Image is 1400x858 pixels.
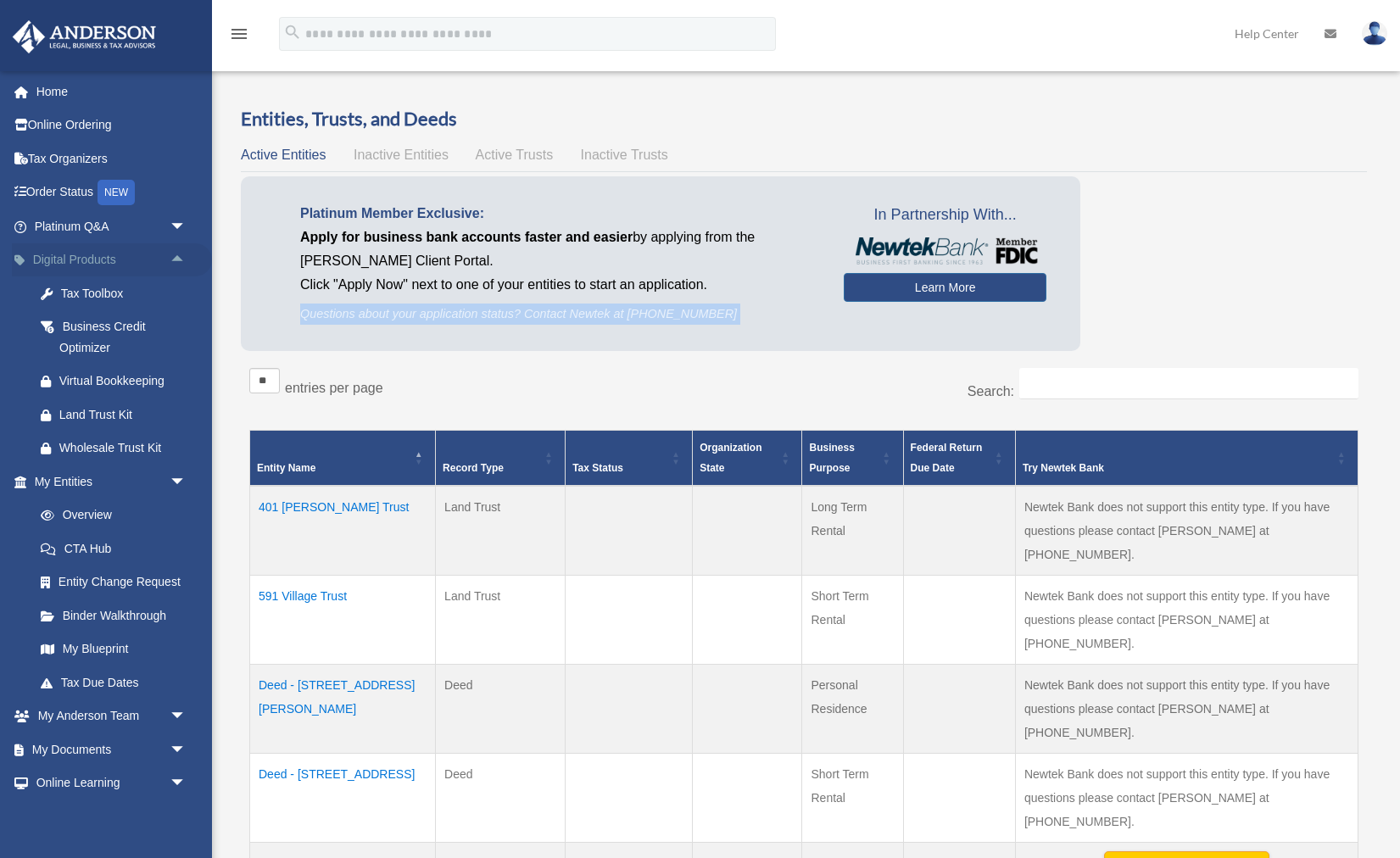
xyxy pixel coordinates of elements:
div: Tax Toolbox [59,283,191,304]
span: Inactive Entities [354,148,449,162]
td: 401 [PERSON_NAME] Trust [250,486,436,576]
td: Short Term Rental [802,754,903,843]
span: arrow_drop_down [170,465,204,499]
th: Organization State: Activate to sort [693,431,802,487]
a: menu [229,30,249,44]
img: Anderson Advisors Platinum Portal [8,20,161,53]
label: entries per page [285,381,383,395]
a: Learn More [844,273,1046,302]
div: Try Newtek Bank [1023,458,1332,478]
div: Land Trust Kit [59,404,191,426]
th: Business Purpose: Activate to sort [802,431,903,487]
td: Newtek Bank does not support this entity type. If you have questions please contact [PERSON_NAME]... [1015,754,1358,843]
td: Newtek Bank does not support this entity type. If you have questions please contact [PERSON_NAME]... [1015,576,1358,665]
a: Digital Productsarrow_drop_up [12,243,212,277]
a: Online Learningarrow_drop_down [12,766,212,800]
a: Entity Change Request [24,565,204,599]
td: Long Term Rental [802,486,903,576]
a: CTA Hub [24,532,204,565]
td: Newtek Bank does not support this entity type. If you have questions please contact [PERSON_NAME]... [1015,665,1358,754]
td: Deed [436,754,566,843]
span: Tax Status [572,462,623,474]
img: User Pic [1362,21,1387,46]
td: 591 Village Trust [250,576,436,665]
a: Land Trust Kit [24,398,212,432]
span: In Partnership With... [844,202,1046,229]
div: Wholesale Trust Kit [59,437,191,459]
span: Apply for business bank accounts faster and easier [300,230,633,244]
span: Entity Name [257,462,315,474]
a: Business Credit Optimizer [24,310,212,365]
span: Active Entities [241,148,326,162]
div: Business Credit Optimizer [59,316,191,358]
span: Inactive Trusts [581,148,668,162]
a: Tax Organizers [12,142,212,175]
a: Wholesale Trust Kit [24,432,212,465]
span: arrow_drop_down [170,733,204,767]
span: arrow_drop_up [170,243,204,278]
span: Federal Return Due Date [911,442,983,474]
span: Active Trusts [476,148,554,162]
img: NewtekBankLogoSM.png [852,237,1038,265]
span: arrow_drop_down [170,799,204,834]
th: Federal Return Due Date: Activate to sort [903,431,1015,487]
td: Newtek Bank does not support this entity type. If you have questions please contact [PERSON_NAME]... [1015,486,1358,576]
p: Platinum Member Exclusive: [300,202,818,226]
a: Online Ordering [12,109,212,142]
td: Deed [436,665,566,754]
label: Search: [968,384,1014,398]
span: arrow_drop_down [170,766,204,801]
span: arrow_drop_down [170,209,204,244]
a: Billingarrow_drop_down [12,799,212,833]
h3: Entities, Trusts, and Deeds [241,106,1367,132]
td: Deed - [STREET_ADDRESS] [250,754,436,843]
a: Tax Due Dates [24,666,204,699]
a: Platinum Q&Aarrow_drop_down [12,209,212,243]
i: menu [229,24,249,44]
th: Entity Name: Activate to invert sorting [250,431,436,487]
p: by applying from the [PERSON_NAME] Client Portal. [300,226,818,273]
a: My Documentsarrow_drop_down [12,733,212,766]
span: Organization State [700,442,761,474]
a: Home [12,75,212,109]
th: Record Type: Activate to sort [436,431,566,487]
th: Tax Status: Activate to sort [566,431,693,487]
span: Business Purpose [809,442,854,474]
div: NEW [98,180,135,205]
td: Land Trust [436,486,566,576]
i: search [283,23,302,42]
td: Personal Residence [802,665,903,754]
a: Virtual Bookkeeping [24,365,212,398]
a: My Entitiesarrow_drop_down [12,465,204,499]
a: Overview [24,499,195,532]
th: Try Newtek Bank : Activate to sort [1015,431,1358,487]
a: Order StatusNEW [12,175,212,210]
p: Questions about your application status? Contact Newtek at [PHONE_NUMBER] [300,304,818,325]
span: Record Type [443,462,504,474]
a: My Anderson Teamarrow_drop_down [12,699,212,733]
td: Land Trust [436,576,566,665]
div: Virtual Bookkeeping [59,370,191,392]
a: Tax Toolbox [24,276,212,310]
span: arrow_drop_down [170,699,204,734]
td: Deed - [STREET_ADDRESS][PERSON_NAME] [250,665,436,754]
p: Click "Apply Now" next to one of your entities to start an application. [300,273,818,297]
td: Short Term Rental [802,576,903,665]
a: My Blueprint [24,632,204,666]
a: Binder Walkthrough [24,599,204,632]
